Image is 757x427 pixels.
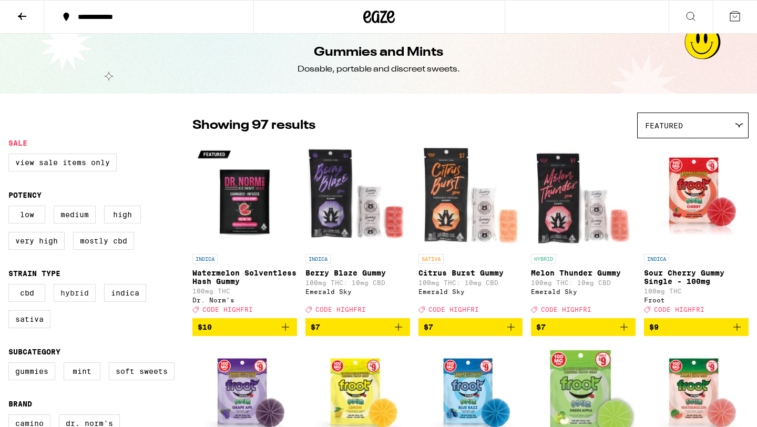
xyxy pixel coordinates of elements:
[8,269,60,278] legend: Strain Type
[8,310,50,328] label: Sativa
[305,288,410,295] div: Emerald Sky
[644,144,749,318] a: Open page for Sour Cherry Gummy Single - 100mg from Froot
[192,144,297,318] a: Open page for Watermelon Solventless Hash Gummy from Dr. Norm's
[298,64,460,75] div: Dosable, portable and discreet sweets.
[8,206,45,223] label: Low
[73,232,134,250] label: Mostly CBD
[645,121,683,130] span: Featured
[315,306,366,313] span: CODE HIGHFRI
[531,269,636,277] p: Melon Thunder Gummy
[644,288,749,294] p: 100mg THC
[531,279,636,286] p: 100mg THC: 10mg CBD
[192,144,297,249] img: Dr. Norm's - Watermelon Solventless Hash Gummy
[54,284,96,302] label: Hybrid
[428,306,479,313] span: CODE HIGHFRI
[198,323,212,331] span: $10
[8,191,42,199] legend: Potency
[8,362,55,380] label: Gummies
[418,288,523,295] div: Emerald Sky
[424,323,433,331] span: $7
[305,279,410,286] p: 100mg THC: 10mg CBD
[8,284,45,302] label: CBD
[8,348,60,356] legend: Subcategory
[644,144,749,249] img: Froot - Sour Cherry Gummy Single - 100mg
[104,206,141,223] label: High
[311,323,320,331] span: $7
[531,288,636,295] div: Emerald Sky
[192,269,297,286] p: Watermelon Solventless Hash Gummy
[531,318,636,336] button: Add to bag
[418,254,444,263] p: SATIVA
[192,288,297,294] p: 100mg THC
[305,144,410,249] img: Emerald Sky - Berry Blaze Gummy
[644,269,749,286] p: Sour Cherry Gummy Single - 100mg
[202,306,253,313] span: CODE HIGHFRI
[649,323,659,331] span: $9
[531,144,636,249] img: Emerald Sky - Melon Thunder Gummy
[541,306,591,313] span: CODE HIGHFRI
[64,362,100,380] label: Mint
[536,323,546,331] span: $7
[305,269,410,277] p: Berry Blaze Gummy
[305,254,331,263] p: INDICA
[192,254,218,263] p: INDICA
[109,362,175,380] label: Soft Sweets
[418,279,523,286] p: 100mg THC: 10mg CBD
[531,254,556,263] p: HYBRID
[54,206,96,223] label: Medium
[8,400,32,408] legend: Brand
[192,318,297,336] button: Add to bag
[644,318,749,336] button: Add to bag
[531,144,636,318] a: Open page for Melon Thunder Gummy from Emerald Sky
[418,144,523,249] img: Emerald Sky - Citrus Burst Gummy
[6,7,76,16] span: Hi. Need any help?
[192,297,297,303] div: Dr. Norm's
[8,154,117,171] label: View Sale Items Only
[104,284,146,302] label: Indica
[8,232,65,250] label: Very High
[418,318,523,336] button: Add to bag
[8,139,27,147] legend: Sale
[418,269,523,277] p: Citrus Burst Gummy
[192,117,315,135] p: Showing 97 results
[418,144,523,318] a: Open page for Citrus Burst Gummy from Emerald Sky
[654,306,704,313] span: CODE HIGHFRI
[644,297,749,303] div: Froot
[644,254,669,263] p: INDICA
[314,44,443,62] h1: Gummies and Mints
[305,144,410,318] a: Open page for Berry Blaze Gummy from Emerald Sky
[305,318,410,336] button: Add to bag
